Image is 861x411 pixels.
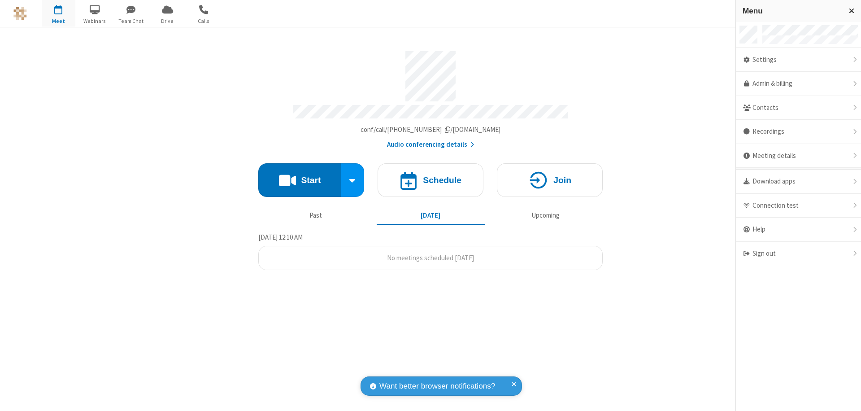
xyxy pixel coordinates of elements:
a: Admin & billing [736,72,861,96]
button: Upcoming [491,207,600,224]
span: Team Chat [114,17,148,25]
h4: Start [301,176,321,184]
div: Connection test [736,194,861,218]
div: Settings [736,48,861,72]
button: [DATE] [377,207,485,224]
h3: Menu [743,7,841,15]
button: Start [258,163,341,197]
span: Copy my meeting room link [361,125,501,134]
h4: Schedule [423,176,461,184]
button: Audio conferencing details [387,140,474,150]
span: Meet [42,17,75,25]
div: Meeting details [736,144,861,168]
button: Copy my meeting room linkCopy my meeting room link [361,125,501,135]
img: QA Selenium DO NOT DELETE OR CHANGE [13,7,27,20]
span: Webinars [78,17,112,25]
div: Start conference options [341,163,365,197]
h4: Join [553,176,571,184]
button: Join [497,163,603,197]
div: Contacts [736,96,861,120]
div: Help [736,218,861,242]
span: No meetings scheduled [DATE] [387,254,474,262]
section: Today's Meetings [258,232,603,271]
section: Account details [258,44,603,150]
button: Past [262,207,370,224]
span: Drive [151,17,184,25]
span: Want better browser notifications? [379,380,495,392]
button: Schedule [378,163,483,197]
div: Download apps [736,170,861,194]
div: Sign out [736,242,861,266]
div: Recordings [736,120,861,144]
span: [DATE] 12:10 AM [258,233,303,241]
span: Calls [187,17,221,25]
